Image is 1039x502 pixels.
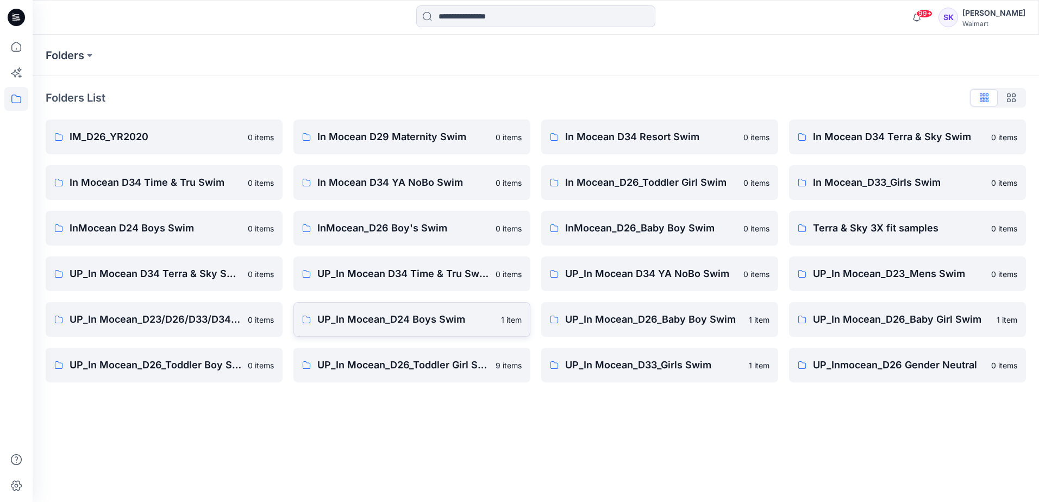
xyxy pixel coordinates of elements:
a: InMocean_D26 Boy's Swim0 items [293,211,530,246]
p: 0 items [248,223,274,234]
p: UP_In Mocean_D26_Toddler Girl Swim [317,357,489,373]
a: UP_In Mocean_D26_Baby Boy Swim1 item [541,302,778,337]
p: 0 items [991,360,1017,371]
p: 0 items [991,223,1017,234]
p: 0 items [248,177,274,189]
a: InMocean D24 Boys Swim0 items [46,211,283,246]
div: [PERSON_NAME] [962,7,1025,20]
a: In Mocean_D26_Toddler Girl Swim0 items [541,165,778,200]
a: In Mocean D29 Maternity Swim0 items [293,120,530,154]
p: 0 items [743,131,769,143]
p: 9 items [496,360,522,371]
a: In Mocean D34 YA NoBo Swim0 items [293,165,530,200]
a: UP_In Mocean D34 Time & Tru Swim0 items [293,256,530,291]
p: 1 item [749,360,769,371]
a: UP_In Mocean D34 Terra & Sky Swim0 items [46,256,283,291]
p: 1 item [501,314,522,325]
p: In Mocean_D33_Girls Swim [813,175,985,190]
p: 0 items [248,131,274,143]
a: UP_In Mocean_D26_Toddler Girl Swim9 items [293,348,530,382]
p: Terra & Sky 3X fit samples [813,221,985,236]
a: UP_In Mocean_D33_Girls Swim1 item [541,348,778,382]
a: In Mocean D34 Time & Tru Swim0 items [46,165,283,200]
p: 0 items [248,360,274,371]
p: UP_In Mocean_D24 Boys Swim [317,312,495,327]
a: UP_In Mocean_D24 Boys Swim1 item [293,302,530,337]
p: UP_In Mocean D34 Terra & Sky Swim [70,266,241,281]
p: 0 items [496,177,522,189]
a: UP_Inmocean_D26 Gender Neutral0 items [789,348,1026,382]
p: InMocean_D26_Baby Boy Swim [565,221,737,236]
a: UP_In Mocean D34 YA NoBo Swim0 items [541,256,778,291]
p: 0 items [496,223,522,234]
p: In Mocean_D26_Toddler Girl Swim [565,175,737,190]
a: UP_In Mocean_D23_Mens Swim0 items [789,256,1026,291]
p: UP_In Mocean_D23_Mens Swim [813,266,985,281]
a: IM_D26_YR20200 items [46,120,283,154]
p: 0 items [743,177,769,189]
p: InMocean_D26 Boy's Swim [317,221,489,236]
div: SK [938,8,958,27]
p: UP_In Mocean D34 Time & Tru Swim [317,266,489,281]
p: UP_Inmocean_D26 Gender Neutral [813,357,985,373]
p: In Mocean D34 Time & Tru Swim [70,175,241,190]
a: In Mocean_D33_Girls Swim0 items [789,165,1026,200]
div: Walmart [962,20,1025,28]
p: InMocean D24 Boys Swim [70,221,241,236]
p: Folders List [46,90,105,106]
p: In Mocean D34 Resort Swim [565,129,737,145]
a: In Mocean D34 Resort Swim0 items [541,120,778,154]
a: UP_In Mocean_D26_Baby Girl Swim1 item [789,302,1026,337]
p: UP_In Mocean_D26_Baby Boy Swim [565,312,742,327]
p: UP_In Mocean_D23/D26/D33/D34_Family Swim [70,312,241,327]
p: UP_In Mocean_D26_Baby Girl Swim [813,312,990,327]
p: In Mocean D34 Terra & Sky Swim [813,129,985,145]
a: UP_In Mocean_D26_Toddler Boy Swim0 items [46,348,283,382]
p: 0 items [248,268,274,280]
a: In Mocean D34 Terra & Sky Swim0 items [789,120,1026,154]
a: Folders [46,48,84,63]
p: 0 items [991,131,1017,143]
p: 0 items [496,131,522,143]
p: 0 items [743,268,769,280]
p: UP_In Mocean_D26_Toddler Boy Swim [70,357,241,373]
a: Terra & Sky 3X fit samples0 items [789,211,1026,246]
p: 0 items [991,268,1017,280]
p: UP_In Mocean D34 YA NoBo Swim [565,266,737,281]
p: UP_In Mocean_D33_Girls Swim [565,357,742,373]
a: UP_In Mocean_D23/D26/D33/D34_Family Swim0 items [46,302,283,337]
p: 0 items [743,223,769,234]
p: 1 item [749,314,769,325]
p: In Mocean D34 YA NoBo Swim [317,175,489,190]
p: 0 items [248,314,274,325]
p: 0 items [496,268,522,280]
p: 1 item [997,314,1017,325]
p: IM_D26_YR2020 [70,129,241,145]
span: 99+ [916,9,932,18]
a: InMocean_D26_Baby Boy Swim0 items [541,211,778,246]
p: 0 items [991,177,1017,189]
p: In Mocean D29 Maternity Swim [317,129,489,145]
